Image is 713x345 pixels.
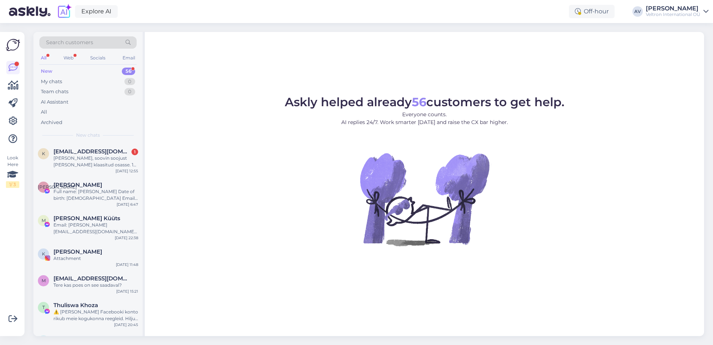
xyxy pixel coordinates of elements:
[76,132,100,139] span: New chats
[646,6,709,17] a: [PERSON_NAME]Veltron International OÜ
[46,39,93,46] span: Search customers
[117,202,138,207] div: [DATE] 6:47
[53,282,138,289] div: Tere kas poes on see saadaval?
[41,119,62,126] div: Archived
[53,302,98,309] span: Thuliswa Khoza
[569,5,615,18] div: Off-hour
[75,5,118,18] a: Explore AI
[124,88,135,95] div: 0
[53,182,102,188] span: Яна Гуртовая
[39,53,48,63] div: All
[41,108,47,116] div: All
[122,68,135,75] div: 56
[53,275,131,282] span: m.nommilo@gmail.com
[285,111,564,126] p: Everyone counts. AI replies 24/7. Work smarter [DATE] and raise the CX bar higher.
[41,68,52,75] div: New
[6,154,19,188] div: Look Here
[53,148,131,155] span: kyllitedre@gmail.com
[646,12,700,17] div: Veltron International OÜ
[42,305,45,310] span: T
[56,4,72,19] img: explore-ai
[41,78,62,85] div: My chats
[53,248,102,255] span: Kristin Kerro
[358,132,491,266] img: No Chat active
[41,88,68,95] div: Team chats
[6,181,19,188] div: 1 / 3
[41,98,68,106] div: AI Assistant
[53,215,120,222] span: Merle Küüts
[42,218,46,223] span: M
[62,53,75,63] div: Web
[116,262,138,267] div: [DATE] 11:48
[115,235,138,241] div: [DATE] 22:38
[285,95,564,109] span: Askly helped already customers to get help.
[131,149,138,155] div: 1
[38,184,77,190] span: [PERSON_NAME]
[42,278,46,283] span: m
[53,155,138,168] div: [PERSON_NAME], soovin soojust [PERSON_NAME] klaasitud osasse. 12 ruutu, kõrgus vist oli 2,6m. Põh...
[53,222,138,235] div: Email: [PERSON_NAME][EMAIL_ADDRESS][DOMAIN_NAME] Date of birth: [DEMOGRAPHIC_DATA] Full name: [PE...
[412,95,426,109] b: 56
[632,6,643,17] div: AV
[6,38,20,52] img: Askly Logo
[42,251,45,257] span: K
[116,289,138,294] div: [DATE] 15:21
[53,309,138,322] div: ⚠️ [PERSON_NAME] Facebooki konto rikub meie kogukonna reegleid. Hiljuti on meie süsteem saanud ka...
[646,6,700,12] div: [PERSON_NAME]
[115,168,138,174] div: [DATE] 12:55
[89,53,107,63] div: Socials
[53,335,102,342] span: Abraham Fernando
[114,322,138,328] div: [DATE] 20:45
[53,255,138,262] div: Attachment
[121,53,137,63] div: Email
[53,188,138,202] div: Full name: [PERSON_NAME] Date of birth: [DEMOGRAPHIC_DATA] Email: [PERSON_NAME][EMAIL_ADDRESS][DO...
[124,78,135,85] div: 0
[42,151,45,156] span: k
